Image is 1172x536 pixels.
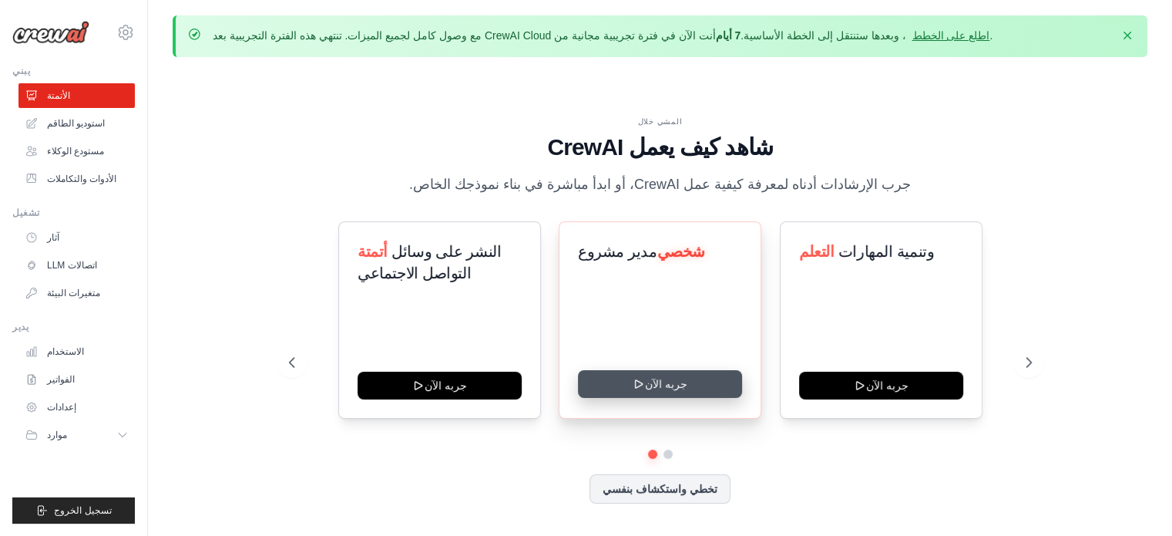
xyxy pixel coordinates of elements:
[838,243,935,260] font: وتنمية المهارات
[358,372,522,399] button: جربه الآن
[12,322,29,332] font: يدير
[799,243,835,260] font: التعلم
[47,288,100,298] font: متغيرات البيئة
[657,243,705,260] font: شخصي
[603,483,717,495] font: تخطي واستكشاف بنفسي
[47,374,75,385] font: الفواتير
[799,372,963,399] button: جربه الآن
[18,367,135,392] a: الفواتير
[18,339,135,364] a: الاستخدام
[578,370,742,398] button: جربه الآن
[358,243,388,260] font: أتمتة
[715,29,740,42] font: 7 أيام
[47,346,84,357] font: الاستخدام
[18,83,135,108] a: الأتمتة
[740,29,905,42] font: ، وبعدها ستنتقل إلى الخطة الأساسية.
[47,146,104,157] font: مستودع الوكلاء
[358,243,501,281] font: النشر على وسائل التواصل الاجتماعي
[547,134,772,160] font: شاهد كيف يعمل CrewAI
[47,430,67,440] font: موارد
[18,225,135,250] a: آثار
[638,117,683,126] font: المشي خلال
[424,379,466,392] font: جربه الآن
[12,66,30,76] font: يبني
[18,281,135,305] a: متغيرات البيئة
[12,207,40,218] font: تشغيل
[912,29,989,42] a: اطلع على الخطط
[213,29,715,42] font: أنت الآن في فترة تجريبية مجانية من CrewAI Cloud مع وصول كامل لجميع الميزات. تنتهي هذه الفترة التج...
[47,90,70,101] font: الأتمتة
[18,111,135,136] a: استوديو الطاقم
[18,167,135,191] a: الأدوات والتكاملات
[409,177,911,192] font: جرب الإرشادات أدناه لمعرفة كيفية عمل CrewAI، أو ابدأ مباشرة في بناء نموذجك الخاص.
[54,505,111,516] font: تسجيل الخروج
[578,243,657,260] font: مدير مشروع
[12,21,89,44] img: الشعار
[18,395,135,420] a: إعدادات
[866,379,908,392] font: جربه الآن
[989,29,992,42] font: .
[589,474,730,504] button: تخطي واستكشاف بنفسي
[47,402,76,413] font: إعدادات
[18,253,135,278] a: اتصالات LLM
[18,139,135,163] a: مستودع الوكلاء
[47,260,97,271] font: اتصالات LLM
[1095,462,1172,536] iframe: أداة الدردشة
[47,232,59,243] font: آثار
[47,174,116,184] font: الأدوات والتكاملات
[18,423,135,447] button: موارد
[12,497,135,524] button: تسجيل الخروج
[47,118,105,129] font: استوديو الطاقم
